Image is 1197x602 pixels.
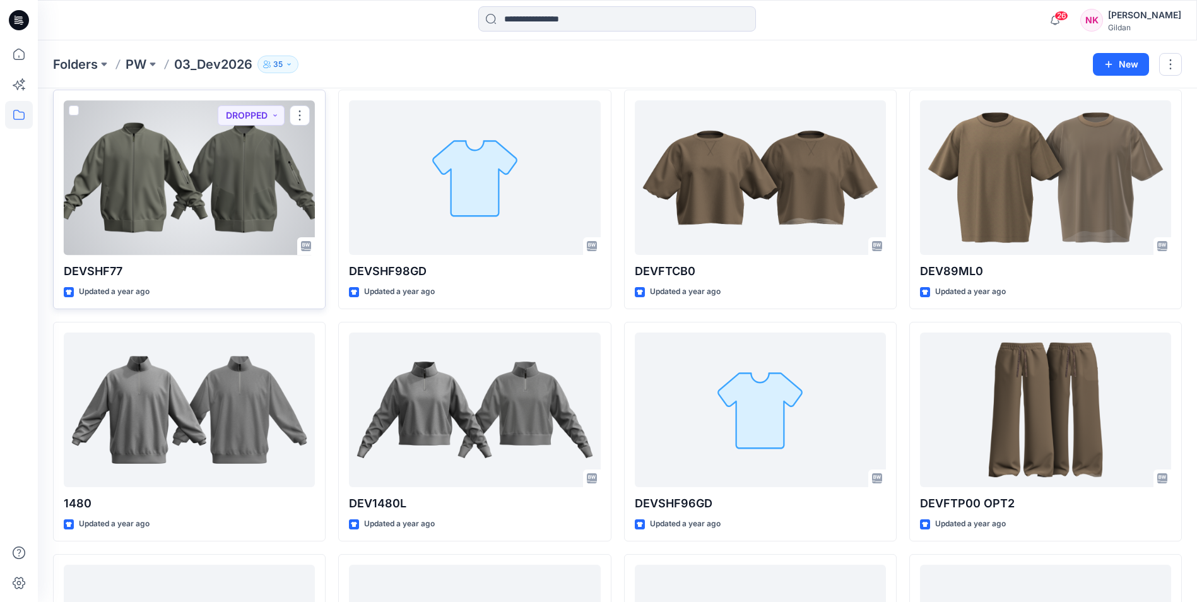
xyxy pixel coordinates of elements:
a: 1480 [64,333,315,487]
p: DEV89ML0 [920,263,1171,280]
div: [PERSON_NAME] [1108,8,1181,23]
div: Gildan [1108,23,1181,32]
a: DEVFTCB0 [635,100,886,255]
p: Updated a year ago [935,517,1006,531]
a: DEV1480L [349,333,600,487]
a: DEV89ML0 [920,100,1171,255]
p: Updated a year ago [935,285,1006,298]
button: 35 [257,56,298,73]
p: 1480 [64,495,315,512]
p: DEV1480L [349,495,600,512]
p: Updated a year ago [79,517,150,531]
p: Updated a year ago [79,285,150,298]
p: DEVFTCB0 [635,263,886,280]
p: 35 [273,57,283,71]
p: Updated a year ago [364,517,435,531]
p: 03_Dev2026 [174,56,252,73]
a: DEVSHF96GD [635,333,886,487]
p: Updated a year ago [650,517,721,531]
p: DEVSHF96GD [635,495,886,512]
a: DEVFTP00 OPT2 [920,333,1171,487]
p: DEVFTP00 OPT2 [920,495,1171,512]
a: Folders [53,56,98,73]
button: New [1093,53,1149,76]
p: Updated a year ago [364,285,435,298]
p: DEVSHF77 [64,263,315,280]
a: DEVSHF77 [64,100,315,255]
a: DEVSHF98GD [349,100,600,255]
p: DEVSHF98GD [349,263,600,280]
a: PW [126,56,146,73]
p: Updated a year ago [650,285,721,298]
div: NK [1080,9,1103,32]
span: 26 [1054,11,1068,21]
